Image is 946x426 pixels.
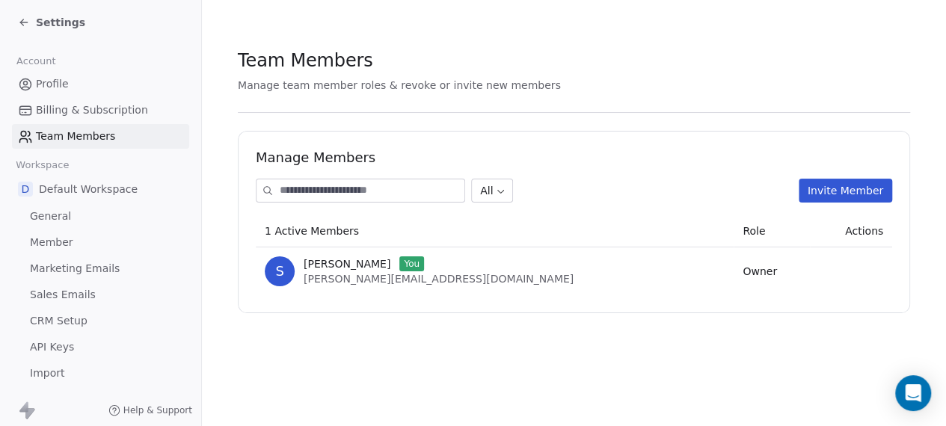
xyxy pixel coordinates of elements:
a: Profile [12,72,189,96]
a: Help & Support [108,404,192,416]
a: Team Members [12,124,189,149]
button: Invite Member [799,179,892,203]
span: Manage team member roles & revoke or invite new members [238,79,561,91]
a: Settings [18,15,85,30]
a: General [12,204,189,229]
span: Account [10,50,62,72]
span: Profile [36,76,69,92]
span: Owner [743,265,777,277]
span: [PERSON_NAME] [304,256,390,271]
span: Workspace [10,154,76,176]
span: CRM Setup [30,313,87,329]
div: Open Intercom Messenger [895,375,931,411]
span: Sales Emails [30,287,96,303]
span: Team Members [36,129,115,144]
a: Billing & Subscription [12,98,189,123]
span: D [18,182,33,197]
a: Marketing Emails [12,256,189,281]
span: API Keys [30,339,74,355]
span: You [399,256,424,271]
a: API Keys [12,335,189,359]
span: S [265,256,295,286]
a: Sales Emails [12,283,189,307]
a: Import [12,361,189,386]
span: Role [743,225,765,237]
span: 1 Active Members [265,225,359,237]
span: General [30,209,71,224]
span: Member [30,235,73,250]
span: [PERSON_NAME][EMAIL_ADDRESS][DOMAIN_NAME] [304,273,574,285]
span: Help & Support [123,404,192,416]
span: Default Workspace [39,182,138,197]
span: Billing & Subscription [36,102,148,118]
a: CRM Setup [12,309,189,333]
span: Actions [845,225,883,237]
span: Settings [36,15,85,30]
h1: Manage Members [256,149,892,167]
span: Team Members [238,49,373,72]
a: Member [12,230,189,255]
span: Marketing Emails [30,261,120,277]
span: Import [30,365,64,381]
